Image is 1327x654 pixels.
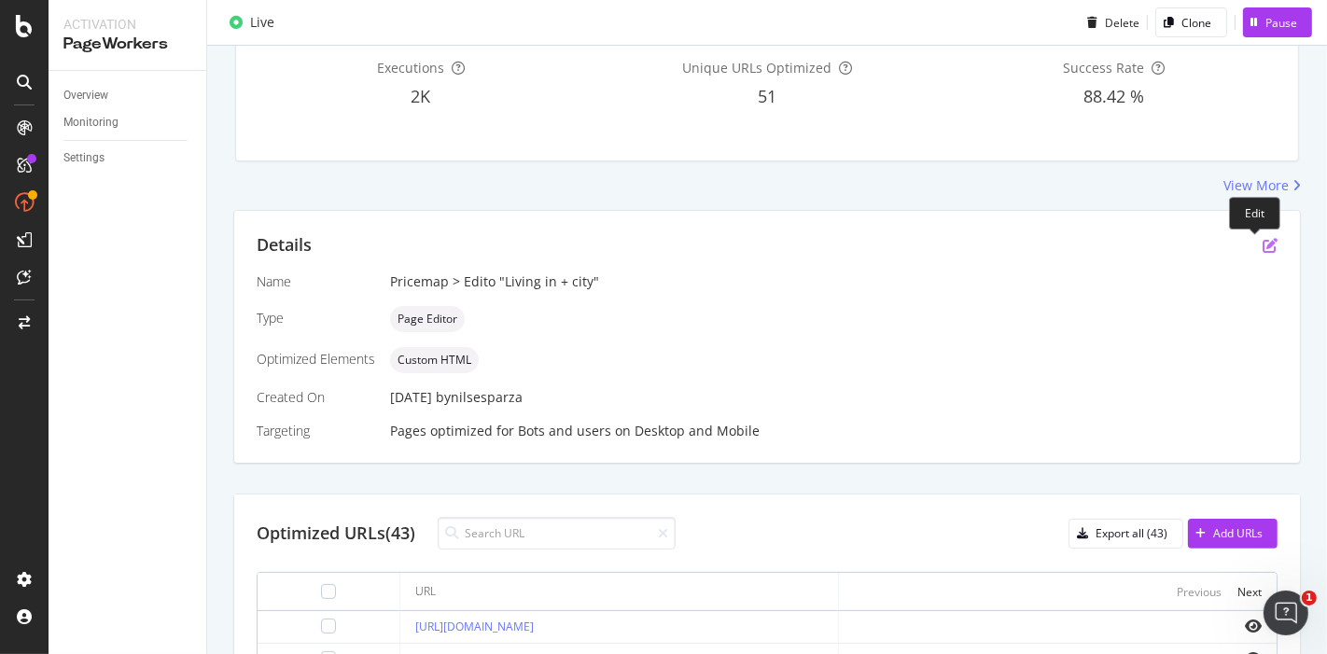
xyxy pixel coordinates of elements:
[1069,519,1183,549] button: Export all (43)
[1105,14,1139,30] div: Delete
[390,422,1278,440] div: Pages optimized for on
[758,85,776,107] span: 51
[1177,580,1222,603] button: Previous
[63,113,193,132] a: Monitoring
[63,86,108,105] div: Overview
[63,113,119,132] div: Monitoring
[415,583,436,600] div: URL
[436,388,523,407] div: by nilsesparza
[682,59,831,77] span: Unique URLs Optimized
[1063,59,1144,77] span: Success Rate
[390,272,1278,291] div: Pricemap > Edito "Living in + city"
[1265,14,1297,30] div: Pause
[1083,85,1144,107] span: 88.42 %
[250,13,274,32] div: Live
[398,355,471,366] span: Custom HTML
[1188,519,1278,549] button: Add URLs
[257,522,415,546] div: Optimized URLs (43)
[377,59,444,77] span: Executions
[1264,591,1308,635] iframe: Intercom live chat
[438,517,676,550] input: Search URL
[1096,525,1167,541] div: Export all (43)
[257,422,375,440] div: Targeting
[518,422,611,440] div: Bots and users
[390,347,479,373] div: neutral label
[63,148,105,168] div: Settings
[1263,238,1278,253] div: pen-to-square
[1245,619,1262,633] i: eye
[63,86,193,105] a: Overview
[257,233,312,257] div: Details
[1181,14,1211,30] div: Clone
[1155,7,1227,37] button: Clone
[257,388,375,407] div: Created On
[390,306,465,332] div: neutral label
[63,15,191,34] div: Activation
[390,388,1278,407] div: [DATE]
[1223,176,1289,195] div: View More
[1243,7,1312,37] button: Pause
[1213,525,1263,541] div: Add URLs
[1237,580,1262,603] button: Next
[1229,197,1280,230] div: Edit
[415,619,534,634] a: [URL][DOMAIN_NAME]
[1237,584,1262,600] div: Next
[257,309,375,327] div: Type
[257,350,375,369] div: Optimized Elements
[63,34,191,55] div: PageWorkers
[1177,584,1222,600] div: Previous
[635,422,760,440] div: Desktop and Mobile
[1223,176,1301,195] a: View More
[257,272,375,291] div: Name
[398,313,457,325] span: Page Editor
[63,148,193,168] a: Settings
[1302,591,1317,605] span: 1
[1080,7,1139,37] button: Delete
[411,85,430,107] span: 2K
